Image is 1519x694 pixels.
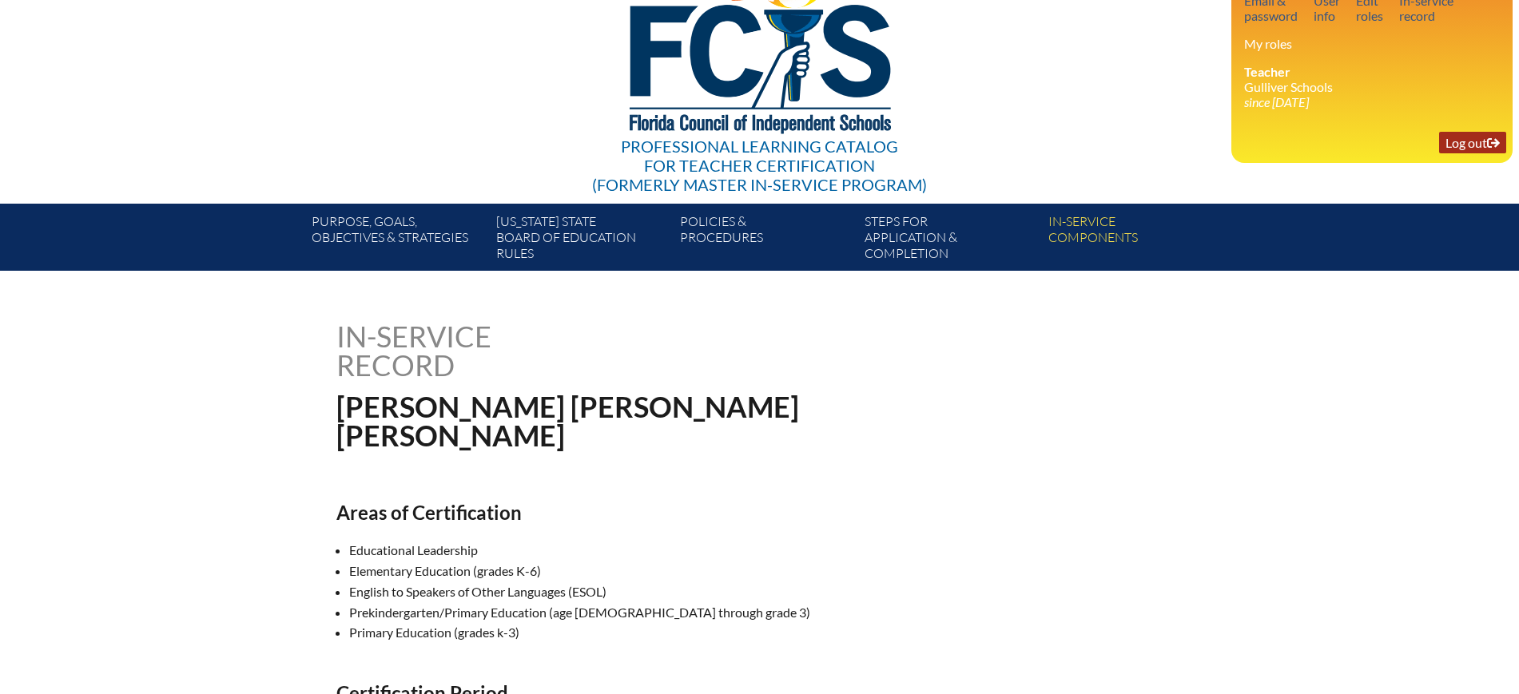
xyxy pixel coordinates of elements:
[1244,64,1500,109] li: Gulliver Schools
[336,501,899,524] h2: Areas of Certification
[349,602,912,623] li: Prekindergarten/Primary Education (age [DEMOGRAPHIC_DATA] through grade 3)
[349,540,912,561] li: Educational Leadership
[858,210,1042,271] a: Steps forapplication & completion
[1439,132,1506,153] a: Log outLog out
[1244,64,1290,79] span: Teacher
[1244,94,1309,109] i: since [DATE]
[1244,36,1500,51] h3: My roles
[349,622,912,643] li: Primary Education (grades k-3)
[592,137,927,194] div: Professional Learning Catalog (formerly Master In-service Program)
[349,561,912,581] li: Elementary Education (grades K-6)
[305,210,489,271] a: Purpose, goals,objectives & strategies
[674,210,857,271] a: Policies &Procedures
[644,156,875,175] span: for Teacher Certification
[1042,210,1226,271] a: In-servicecomponents
[336,392,861,450] h1: [PERSON_NAME] [PERSON_NAME] [PERSON_NAME]
[490,210,674,271] a: [US_STATE] StateBoard of Education rules
[349,581,912,602] li: English to Speakers of Other Languages (ESOL)
[336,322,658,379] h1: In-service record
[1487,137,1500,149] svg: Log out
